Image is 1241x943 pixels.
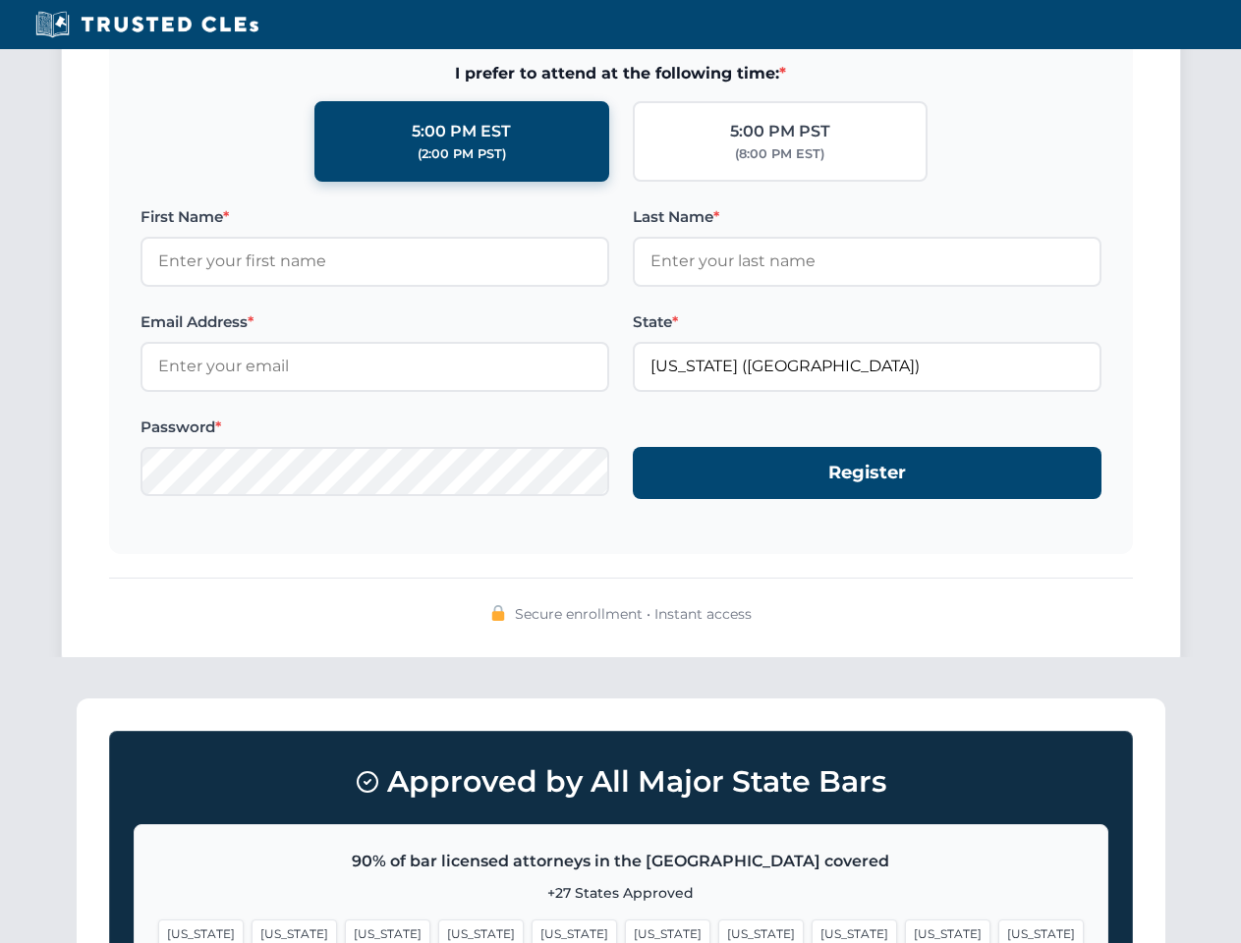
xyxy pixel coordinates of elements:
[515,603,752,625] span: Secure enrollment • Instant access
[633,310,1101,334] label: State
[730,119,830,144] div: 5:00 PM PST
[141,416,609,439] label: Password
[633,205,1101,229] label: Last Name
[158,849,1084,874] p: 90% of bar licensed attorneys in the [GEOGRAPHIC_DATA] covered
[141,61,1101,86] span: I prefer to attend at the following time:
[735,144,824,164] div: (8:00 PM EST)
[633,342,1101,391] input: Florida (FL)
[418,144,506,164] div: (2:00 PM PST)
[134,755,1108,808] h3: Approved by All Major State Bars
[490,605,506,621] img: 🔒
[158,882,1084,904] p: +27 States Approved
[412,119,511,144] div: 5:00 PM EST
[141,310,609,334] label: Email Address
[633,447,1101,499] button: Register
[29,10,264,39] img: Trusted CLEs
[633,237,1101,286] input: Enter your last name
[141,342,609,391] input: Enter your email
[141,205,609,229] label: First Name
[141,237,609,286] input: Enter your first name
